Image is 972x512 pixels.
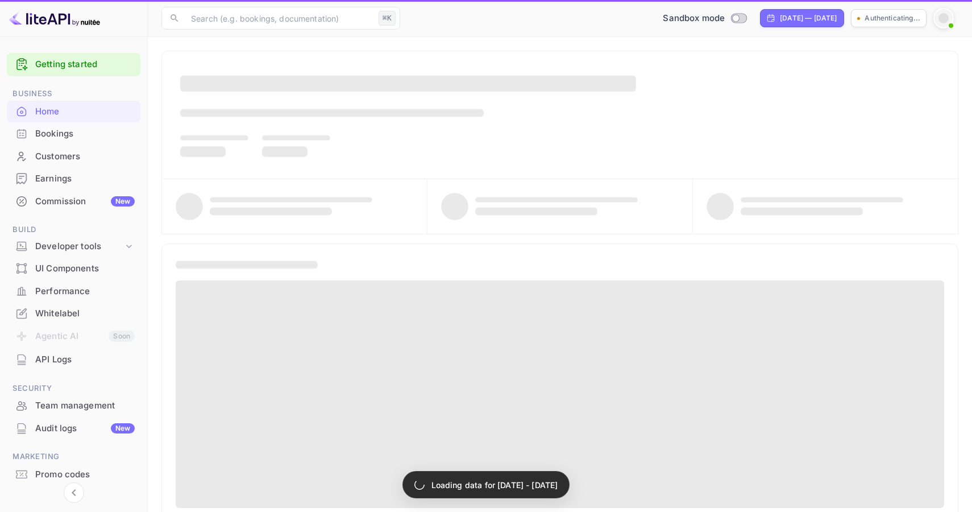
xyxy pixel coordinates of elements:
[7,303,140,325] div: Whitelabel
[7,168,140,189] a: Earnings
[7,258,140,279] a: UI Components
[7,395,140,417] div: Team management
[7,53,140,76] div: Getting started
[7,280,140,302] a: Performance
[35,58,135,71] a: Getting started
[7,464,140,486] div: Promo codes
[780,13,837,23] div: [DATE] — [DATE]
[663,12,725,25] span: Sandbox mode
[35,172,135,185] div: Earnings
[7,101,140,122] a: Home
[64,482,84,503] button: Collapse navigation
[35,468,135,481] div: Promo codes
[7,101,140,123] div: Home
[7,123,140,145] div: Bookings
[865,13,920,23] p: Authenticating...
[379,11,396,26] div: ⌘K
[35,285,135,298] div: Performance
[7,88,140,100] span: Business
[35,422,135,435] div: Audit logs
[35,353,135,366] div: API Logs
[111,196,135,207] div: New
[7,224,140,236] span: Build
[7,168,140,190] div: Earnings
[184,7,374,30] input: Search (e.g. bookings, documentation)
[35,399,135,412] div: Team management
[7,451,140,463] span: Marketing
[9,9,100,27] img: LiteAPI logo
[35,307,135,320] div: Whitelabel
[7,123,140,144] a: Bookings
[7,418,140,440] div: Audit logsNew
[658,12,751,25] div: Switch to Production mode
[35,240,123,253] div: Developer tools
[7,349,140,370] a: API Logs
[35,150,135,163] div: Customers
[7,237,140,257] div: Developer tools
[7,146,140,167] a: Customers
[7,191,140,212] a: CommissionNew
[7,146,140,168] div: Customers
[7,382,140,395] span: Security
[7,464,140,485] a: Promo codes
[35,262,135,275] div: UI Components
[7,349,140,371] div: API Logs
[7,258,140,280] div: UI Components
[35,127,135,141] div: Bookings
[7,280,140,303] div: Performance
[7,395,140,416] a: Team management
[7,303,140,324] a: Whitelabel
[431,479,558,491] p: Loading data for [DATE] - [DATE]
[7,191,140,213] div: CommissionNew
[111,423,135,433] div: New
[35,105,135,118] div: Home
[7,418,140,439] a: Audit logsNew
[35,195,135,208] div: Commission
